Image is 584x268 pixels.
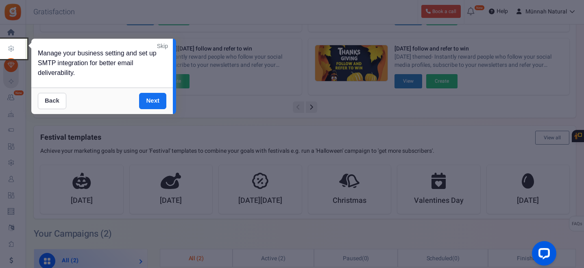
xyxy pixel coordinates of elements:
a: Next [139,93,166,109]
a: Skip [157,42,168,50]
a: Back [38,93,66,109]
div: Manage your business setting and set up SMTP integration for better email deliverability. [31,39,173,88]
